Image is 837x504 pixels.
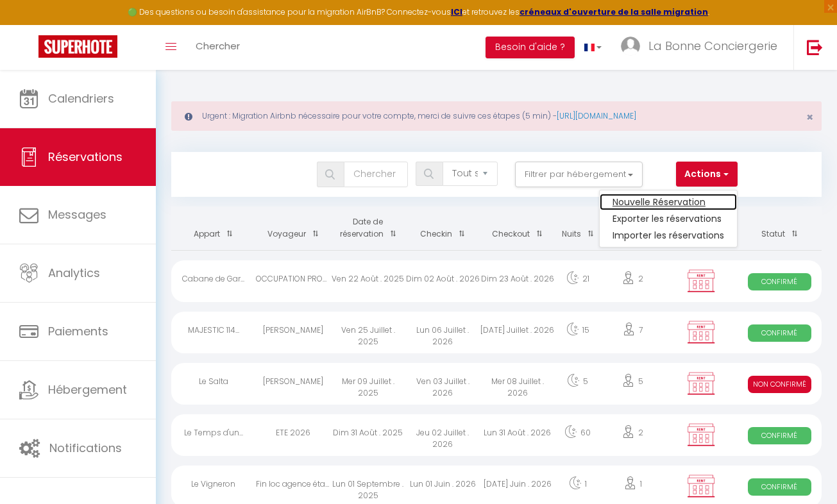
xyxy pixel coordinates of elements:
[405,206,480,250] th: Sort by checkin
[555,206,600,250] th: Sort by nights
[48,149,123,165] span: Réservations
[48,323,108,339] span: Paiements
[330,206,405,250] th: Sort by booking date
[451,6,462,17] a: ICI
[611,25,793,70] a: ... La Bonne Conciergerie
[520,6,708,17] a: créneaux d'ouverture de la salle migration
[600,210,737,227] a: Exporter les réservations
[49,440,122,456] span: Notifications
[737,206,822,250] th: Sort by status
[171,206,256,250] th: Sort by rentals
[600,227,737,244] a: Importer les réservations
[557,110,636,121] a: [URL][DOMAIN_NAME]
[344,162,408,187] input: Chercher
[186,25,249,70] a: Chercher
[600,194,737,210] a: Nouvelle Réservation
[480,206,555,250] th: Sort by checkout
[48,265,100,281] span: Analytics
[48,206,106,223] span: Messages
[621,37,640,56] img: ...
[806,112,813,123] button: Close
[676,162,738,187] button: Actions
[256,206,331,250] th: Sort by guest
[515,162,643,187] button: Filtrer par hébergement
[806,109,813,125] span: ×
[196,39,240,53] span: Chercher
[48,90,114,106] span: Calendriers
[10,5,49,44] button: Ouvrir le widget de chat LiveChat
[486,37,575,58] button: Besoin d'aide ?
[38,35,117,58] img: Super Booking
[648,38,777,54] span: La Bonne Conciergerie
[807,39,823,55] img: logout
[171,101,822,131] div: Urgent : Migration Airbnb nécessaire pour votre compte, merci de suivre ces étapes (5 min) -
[48,382,127,398] span: Hébergement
